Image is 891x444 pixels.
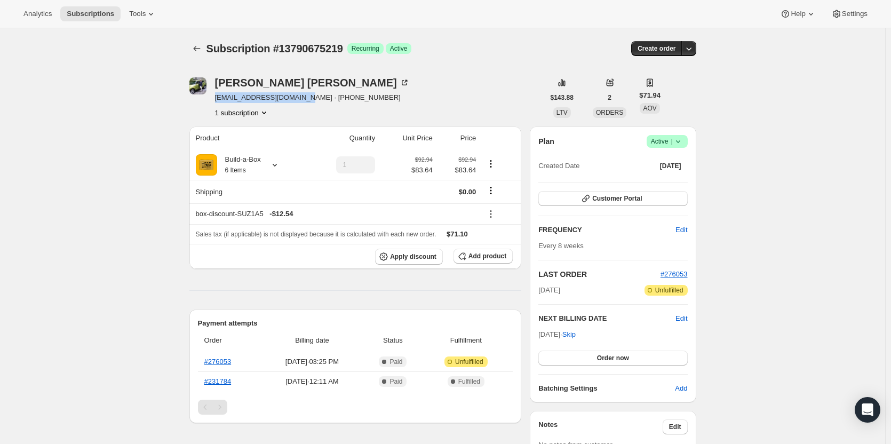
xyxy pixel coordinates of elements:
button: Edit [675,313,687,324]
a: #276053 [204,358,232,366]
span: Fulfilled [458,377,480,386]
span: [DATE] [660,162,681,170]
span: Customer Portal [592,194,642,203]
span: Edit [669,423,681,431]
span: $83.64 [411,165,433,176]
span: Create order [638,44,675,53]
span: Sales tax (if applicable) is not displayed because it is calculated with each new order. [196,231,436,238]
button: Help [774,6,822,21]
span: Subscription #13790675219 [206,43,343,54]
h3: Notes [538,419,663,434]
button: Add product [454,249,513,264]
span: $0.00 [459,188,476,196]
button: Order now [538,351,687,366]
span: Active [651,136,683,147]
span: Status [367,335,419,346]
th: Shipping [189,180,307,203]
button: Product actions [482,158,499,170]
span: Skip [562,329,576,340]
div: Open Intercom Messenger [855,397,880,423]
img: product img [196,154,217,176]
button: Analytics [17,6,58,21]
button: Product actions [215,107,269,118]
button: 2 [601,90,618,105]
button: Edit [663,419,688,434]
button: Settings [825,6,874,21]
button: Tools [123,6,163,21]
span: Add [675,383,687,394]
span: [DATE] · [538,330,576,338]
span: Order now [597,354,629,362]
span: [DATE] · 12:11 AM [264,376,360,387]
span: $71.10 [447,230,468,238]
span: Unfulfilled [455,358,483,366]
span: Subscriptions [67,10,114,18]
button: Subscriptions [189,41,204,56]
span: LTV [556,109,568,116]
span: Fulfillment [425,335,506,346]
h2: Plan [538,136,554,147]
small: 6 Items [225,166,246,174]
h6: Batching Settings [538,383,675,394]
span: [EMAIL_ADDRESS][DOMAIN_NAME] · [PHONE_NUMBER] [215,92,410,103]
small: $92.94 [458,156,476,163]
button: $143.88 [544,90,580,105]
a: #231784 [204,377,232,385]
button: Subscriptions [60,6,121,21]
button: Shipping actions [482,185,499,196]
span: Unfulfilled [655,286,683,295]
h2: Payment attempts [198,318,513,329]
span: Tools [129,10,146,18]
span: $71.94 [639,90,661,101]
th: Order [198,329,261,352]
small: $92.94 [415,156,433,163]
span: AOV [643,105,656,112]
span: [DATE] [538,285,560,296]
nav: Pagination [198,400,513,415]
span: Edit [675,225,687,235]
span: Analytics [23,10,52,18]
span: Paid [389,358,402,366]
span: Billing date [264,335,360,346]
button: #276053 [661,269,688,280]
a: #276053 [661,270,688,278]
span: Add product [468,252,506,260]
button: Skip [556,326,582,343]
div: box-discount-SUZ1A5 [196,209,476,219]
h2: FREQUENCY [538,225,675,235]
span: Apply discount [390,252,436,261]
button: Edit [669,221,694,239]
span: $83.64 [439,165,476,176]
span: Created Date [538,161,579,171]
th: Quantity [307,126,378,150]
span: | [671,137,672,146]
span: Active [390,44,408,53]
button: Create order [631,41,682,56]
span: - $12.54 [269,209,293,219]
h2: NEXT BILLING DATE [538,313,675,324]
span: $143.88 [551,93,574,102]
div: [PERSON_NAME] [PERSON_NAME] [215,77,410,88]
button: [DATE] [654,158,688,173]
span: [DATE] · 03:25 PM [264,356,360,367]
th: Price [436,126,480,150]
button: Apply discount [375,249,443,265]
span: Recurring [352,44,379,53]
h2: LAST ORDER [538,269,661,280]
button: Add [669,380,694,397]
span: 2 [608,93,611,102]
span: ORDERS [596,109,623,116]
th: Unit Price [378,126,436,150]
span: Kara Martina [189,77,206,94]
th: Product [189,126,307,150]
span: Every 8 weeks [538,242,584,250]
div: Build-a-Box [217,154,261,176]
span: Help [791,10,805,18]
span: Settings [842,10,868,18]
span: Paid [389,377,402,386]
button: Customer Portal [538,191,687,206]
